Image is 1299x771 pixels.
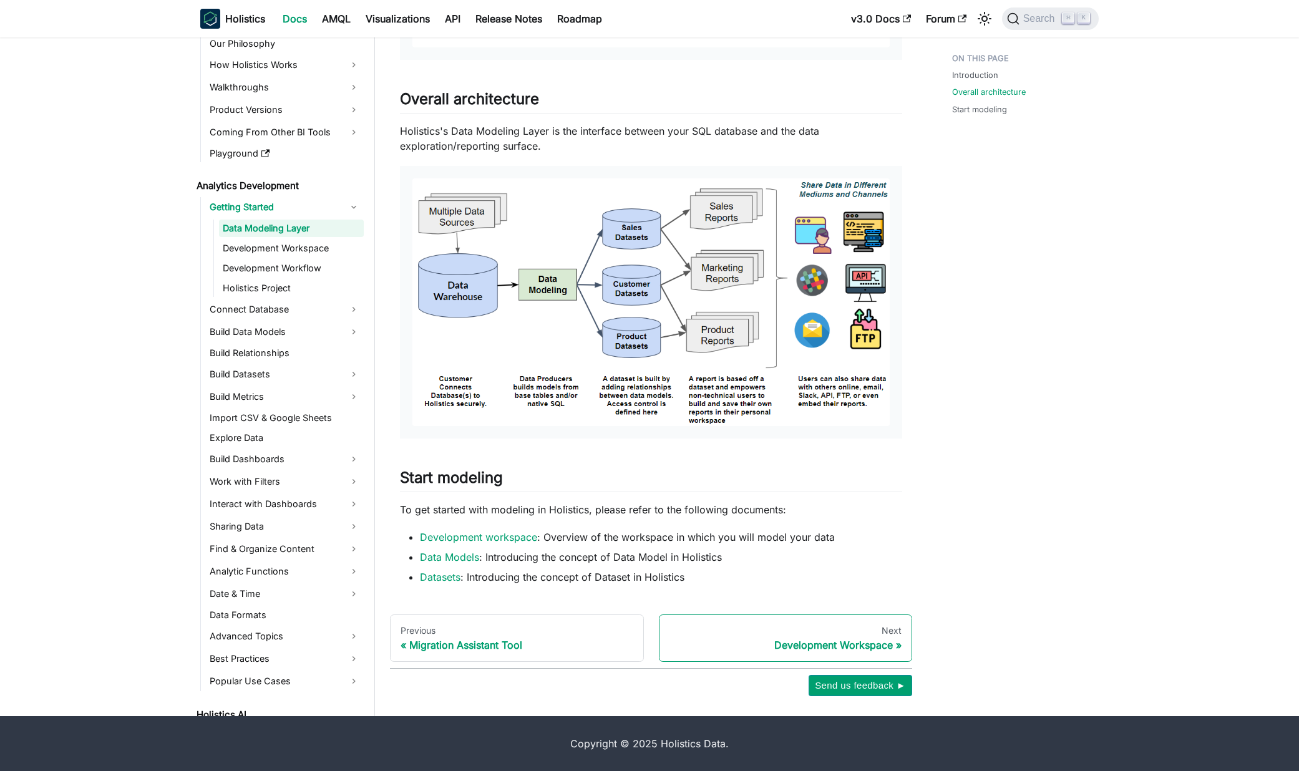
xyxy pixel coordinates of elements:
a: Holistics Project [219,279,364,297]
a: Coming From Other BI Tools [206,122,364,142]
a: Roadmap [550,9,610,29]
a: Interact with Dashboards [206,494,364,514]
span: Send us feedback ► [815,677,906,694]
img: Data Workflow [412,178,890,426]
a: HolisticsHolistics [200,9,265,29]
a: Getting Started [206,197,364,217]
button: Send us feedback ► [809,675,912,696]
p: Holistics's Data Modeling Layer is the interface between your SQL database and the data explorati... [400,124,902,153]
span: Search [1019,13,1063,24]
li: : Introducing the concept of Data Model in Holistics [420,550,902,565]
a: Connect Database [206,299,364,319]
a: Product Versions [206,100,364,120]
b: Holistics [225,11,265,26]
a: Analytic Functions [206,561,364,581]
img: Holistics [200,9,220,29]
a: Release Notes [468,9,550,29]
a: Date & Time [206,584,364,604]
div: Migration Assistant Tool [401,639,633,651]
a: Best Practices [206,649,364,669]
a: Our Philosophy [206,35,364,52]
a: Explore Data [206,429,364,447]
a: Holistics AI [193,706,364,724]
a: Data Models [420,551,479,563]
a: Sharing Data [206,516,364,536]
div: Next [669,625,902,636]
kbd: ⌘ [1062,12,1074,24]
a: Development Workflow [219,259,364,277]
a: Build Datasets [206,364,364,384]
div: Development Workspace [669,639,902,651]
a: Analytics Development [193,177,364,195]
a: Forum [918,9,974,29]
div: Copyright © 2025 Holistics Data. [253,736,1046,751]
a: Build Metrics [206,387,364,407]
a: Introduction [952,69,998,81]
div: Previous [401,625,633,636]
a: Datasets [420,571,460,583]
li: : Introducing the concept of Dataset in Holistics [420,570,902,584]
a: Playground [206,145,364,162]
a: Work with Filters [206,472,364,492]
a: Advanced Topics [206,626,364,646]
a: How Holistics Works [206,55,364,75]
a: Visualizations [358,9,437,29]
a: Import CSV & Google Sheets [206,409,364,427]
a: Docs [275,9,314,29]
a: Build Relationships [206,344,364,362]
button: Switch between dark and light mode (currently light mode) [975,9,995,29]
a: v3.0 Docs [844,9,918,29]
a: Development Workspace [219,240,364,257]
h2: Overall architecture [400,90,902,114]
a: NextDevelopment Workspace [659,614,913,662]
a: Find & Organize Content [206,539,364,559]
a: Overall architecture [952,86,1026,98]
a: API [437,9,468,29]
li: : Overview of the workspace in which you will model your data [420,530,902,545]
a: Data Formats [206,606,364,624]
a: Start modeling [952,104,1007,115]
a: Popular Use Cases [206,671,364,691]
a: Development workspace [420,531,537,543]
a: PreviousMigration Assistant Tool [390,614,644,662]
a: Data Modeling Layer [219,220,364,237]
h2: Start modeling [400,468,902,492]
a: Walkthroughs [206,77,364,97]
a: Build Dashboards [206,449,364,469]
nav: Docs pages [390,614,912,662]
p: To get started with modeling in Holistics, please refer to the following documents: [400,502,902,517]
a: Build Data Models [206,322,364,342]
button: Search (Command+K) [1002,7,1099,30]
kbd: K [1078,12,1090,24]
a: AMQL [314,9,358,29]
